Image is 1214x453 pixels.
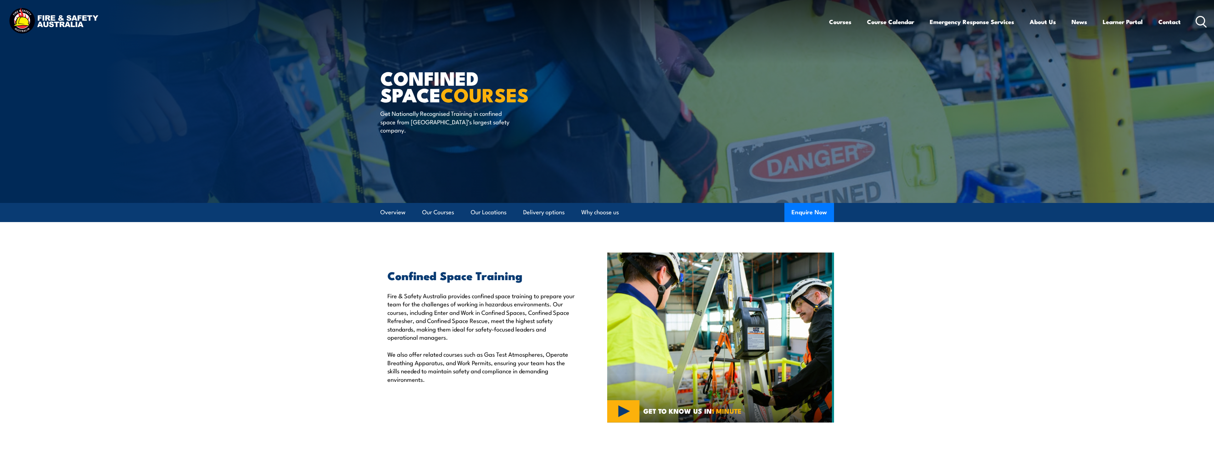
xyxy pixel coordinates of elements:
button: Enquire Now [784,203,834,222]
a: Course Calendar [867,12,914,31]
h1: Confined Space [380,69,555,102]
p: Get Nationally Recognised Training in confined space from [GEOGRAPHIC_DATA]’s largest safety comp... [380,109,510,134]
a: News [1072,12,1087,31]
strong: COURSES [441,79,529,109]
a: Our Locations [471,203,507,222]
span: GET TO KNOW US IN [643,408,742,414]
img: Confined Space Courses Australia [607,253,834,423]
h2: Confined Space Training [387,270,575,280]
a: Contact [1158,12,1181,31]
a: Learner Portal [1103,12,1143,31]
a: Courses [829,12,851,31]
a: Our Courses [422,203,454,222]
a: Why choose us [581,203,619,222]
a: Overview [380,203,405,222]
p: We also offer related courses such as Gas Test Atmospheres, Operate Breathing Apparatus, and Work... [387,350,575,383]
a: Delivery options [523,203,565,222]
a: Emergency Response Services [930,12,1014,31]
p: Fire & Safety Australia provides confined space training to prepare your team for the challenges ... [387,291,575,341]
strong: 1 MINUTE [712,406,742,416]
a: About Us [1030,12,1056,31]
